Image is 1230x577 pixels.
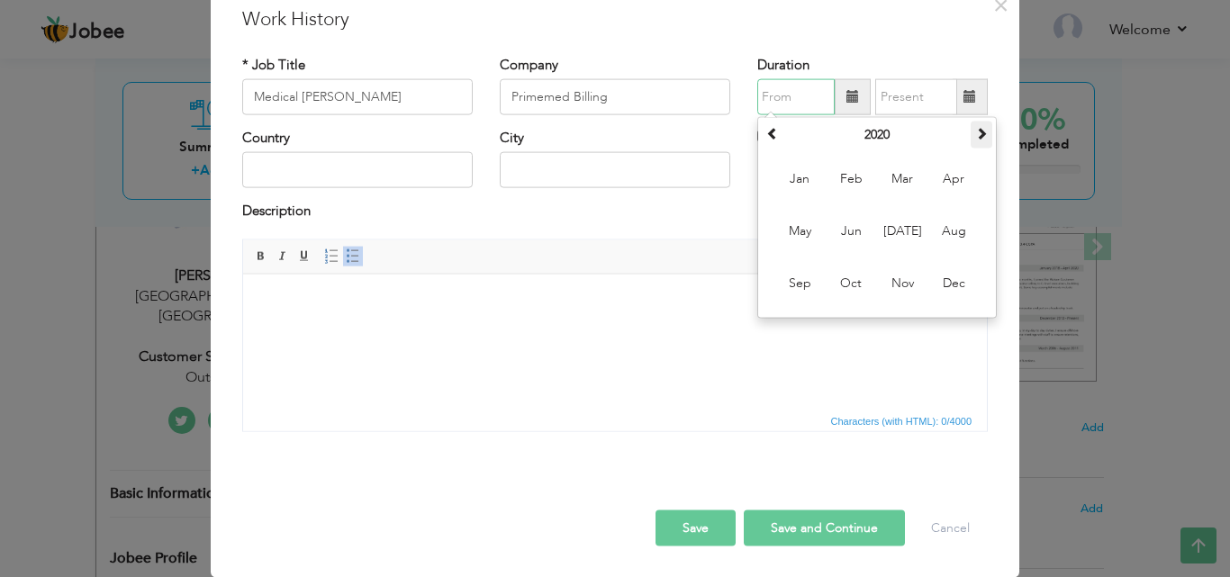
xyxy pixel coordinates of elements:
span: Oct [827,259,875,308]
button: Cancel [913,509,988,545]
a: Underline [294,246,314,266]
label: City [500,129,524,148]
span: Apr [929,155,978,203]
a: Bold [251,246,271,266]
button: Save and Continue [744,509,905,545]
label: Country [242,129,290,148]
span: Sep [775,259,824,308]
label: Company [500,55,558,74]
label: Duration [757,55,809,74]
label: * Job Title [242,55,305,74]
button: Save [656,509,736,545]
iframe: Rich Text Editor, workEditor [243,274,987,409]
a: Insert/Remove Numbered List [321,246,341,266]
span: Characters (with HTML): 0/4000 [828,412,976,428]
span: May [775,207,824,256]
span: Jan [775,155,824,203]
span: Mar [878,155,927,203]
span: Aug [929,207,978,256]
input: Present [875,79,957,115]
a: Italic [273,246,293,266]
h3: Work History [242,5,988,32]
label: Description [242,202,311,221]
span: Dec [929,259,978,308]
div: Statistics [828,412,978,428]
a: Insert/Remove Bulleted List [343,246,363,266]
span: Feb [827,155,875,203]
th: Select Year [783,122,971,149]
span: Nov [878,259,927,308]
span: [DATE] [878,207,927,256]
span: Previous Year [766,127,779,140]
span: Jun [827,207,875,256]
input: From [757,79,835,115]
span: Next Year [975,127,988,140]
